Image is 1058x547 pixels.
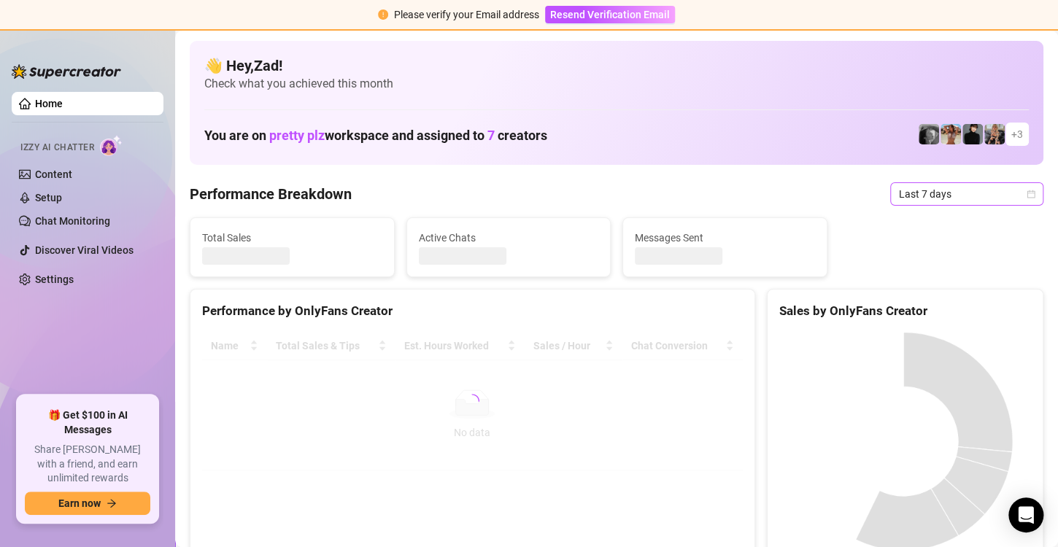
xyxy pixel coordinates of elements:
span: 🎁 Get $100 in AI Messages [25,408,150,437]
span: Messages Sent [635,230,815,246]
div: Performance by OnlyFans Creator [202,301,743,321]
h4: Performance Breakdown [190,184,352,204]
span: Izzy AI Chatter [20,141,94,155]
a: Chat Monitoring [35,215,110,227]
a: Content [35,168,72,180]
img: Camille [962,124,983,144]
span: + 3 [1011,126,1023,142]
span: Total Sales [202,230,382,246]
h4: 👋 Hey, Zad ! [204,55,1029,76]
a: Home [35,98,63,109]
span: Active Chats [419,230,599,246]
h1: You are on workspace and assigned to creators [204,128,547,144]
span: pretty plz [269,128,325,143]
span: arrow-right [107,498,117,508]
span: exclamation-circle [378,9,388,20]
button: Earn nowarrow-right [25,492,150,515]
span: calendar [1027,190,1035,198]
button: Resend Verification Email [545,6,675,23]
img: AI Chatter [100,135,123,156]
span: Earn now [58,497,101,509]
a: Setup [35,192,62,203]
div: Please verify your Email address [394,7,539,23]
span: loading [463,391,482,410]
span: 7 [487,128,495,143]
span: Last 7 days [899,183,1035,205]
div: Sales by OnlyFans Creator [779,301,1031,321]
img: logo-BBDzfeDw.svg [12,64,121,79]
span: Check what you achieved this month [204,76,1029,92]
img: Violet [984,124,1005,144]
a: Discover Viral Videos [35,244,134,256]
span: Resend Verification Email [550,9,670,20]
span: Share [PERSON_NAME] with a friend, and earn unlimited rewards [25,443,150,486]
img: Amber [919,124,939,144]
a: Settings [35,273,74,285]
img: Amber [941,124,961,144]
div: Open Intercom Messenger [1008,497,1043,532]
